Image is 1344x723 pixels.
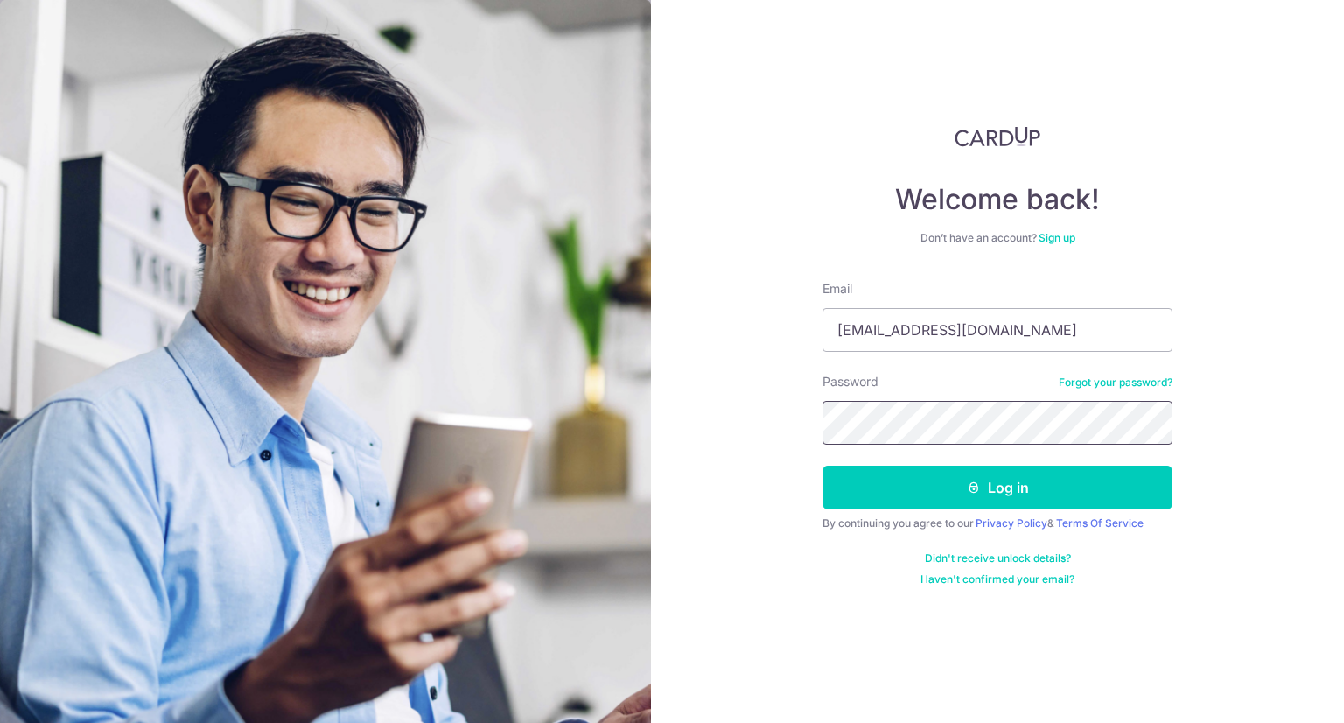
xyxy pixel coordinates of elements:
[925,551,1071,565] a: Didn't receive unlock details?
[955,126,1040,147] img: CardUp Logo
[1039,231,1075,244] a: Sign up
[822,466,1172,509] button: Log in
[822,231,1172,245] div: Don’t have an account?
[822,182,1172,217] h4: Welcome back!
[976,516,1047,530] a: Privacy Policy
[1059,376,1172,390] a: Forgot your password?
[822,308,1172,352] input: Enter your Email
[822,516,1172,530] div: By continuing you agree to our &
[822,280,852,298] label: Email
[822,373,878,390] label: Password
[1056,516,1144,530] a: Terms Of Service
[920,572,1074,586] a: Haven't confirmed your email?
